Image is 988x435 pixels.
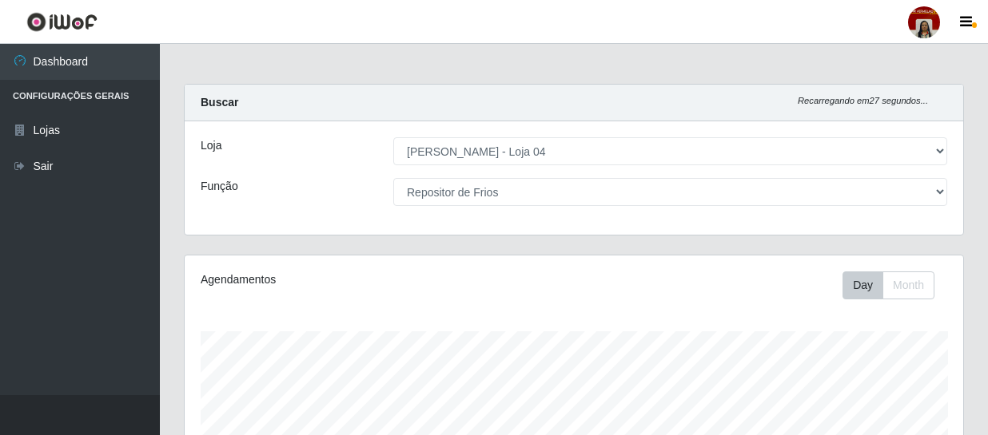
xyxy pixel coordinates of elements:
img: CoreUI Logo [26,12,98,32]
label: Função [201,178,238,195]
button: Month [882,271,934,299]
i: Recarregando em 27 segundos... [798,96,928,105]
div: Agendamentos [201,271,498,288]
strong: Buscar [201,96,238,109]
button: Day [843,271,883,299]
div: First group [843,271,934,299]
label: Loja [201,137,221,154]
div: Toolbar with button groups [843,271,947,299]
